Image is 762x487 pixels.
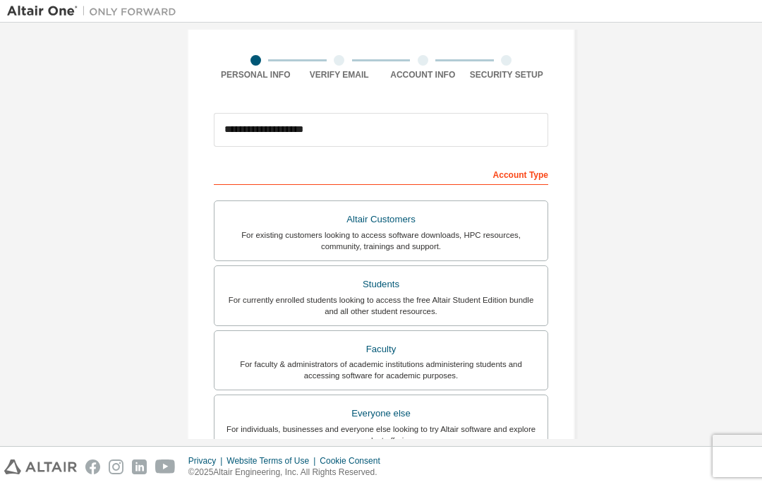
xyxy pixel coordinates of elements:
[223,210,539,229] div: Altair Customers
[214,69,298,80] div: Personal Info
[298,69,382,80] div: Verify Email
[188,467,389,479] p: © 2025 Altair Engineering, Inc. All Rights Reserved.
[223,294,539,317] div: For currently enrolled students looking to access the free Altair Student Edition bundle and all ...
[188,455,226,467] div: Privacy
[465,69,549,80] div: Security Setup
[7,4,183,18] img: Altair One
[381,69,465,80] div: Account Info
[132,459,147,474] img: linkedin.svg
[223,404,539,423] div: Everyone else
[109,459,123,474] img: instagram.svg
[223,359,539,381] div: For faculty & administrators of academic institutions administering students and accessing softwa...
[155,459,176,474] img: youtube.svg
[223,229,539,252] div: For existing customers looking to access software downloads, HPC resources, community, trainings ...
[4,459,77,474] img: altair_logo.svg
[223,339,539,359] div: Faculty
[320,455,388,467] div: Cookie Consent
[85,459,100,474] img: facebook.svg
[226,455,320,467] div: Website Terms of Use
[214,162,548,185] div: Account Type
[223,275,539,294] div: Students
[223,423,539,446] div: For individuals, businesses and everyone else looking to try Altair software and explore our prod...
